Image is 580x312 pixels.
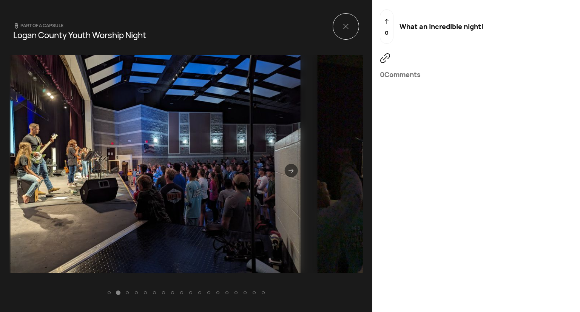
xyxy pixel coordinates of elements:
[380,70,421,80] div: 0 Comments
[9,55,301,273] img: resizeImage
[13,29,146,42] div: Logan County Youth Worship Night
[400,22,484,32] div: What an incredible night!
[385,29,389,37] p: 0
[9,22,151,29] div: PART OF A CAPSULE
